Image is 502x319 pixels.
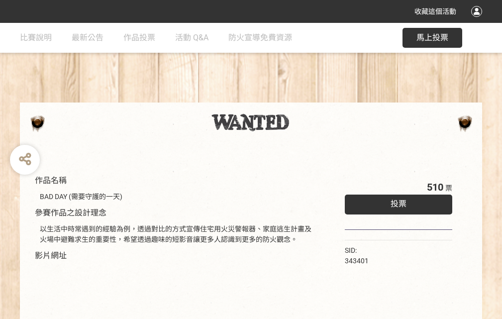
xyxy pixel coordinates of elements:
a: 比賽說明 [20,23,52,53]
a: 防火宣導免費資源 [228,23,292,53]
div: 以生活中時常遇到的經驗為例，透過對比的方式宣傳住宅用火災警報器、家庭逃生計畫及火場中避難求生的重要性，希望透過趣味的短影音讓更多人認識到更多的防火觀念。 [40,224,315,245]
span: 510 [427,181,443,193]
span: 投票 [391,199,406,209]
span: 票 [445,184,452,192]
a: 最新公告 [72,23,103,53]
span: 作品名稱 [35,176,67,185]
span: 作品投票 [123,33,155,42]
button: 馬上投票 [402,28,462,48]
span: 收藏這個活動 [414,7,456,15]
span: 馬上投票 [416,33,448,42]
div: BAD DAY (需要守護的一天) [40,192,315,202]
iframe: Facebook Share [371,245,421,255]
span: 比賽說明 [20,33,52,42]
span: 防火宣導免費資源 [228,33,292,42]
a: 作品投票 [123,23,155,53]
a: 活動 Q&A [175,23,208,53]
span: SID: 343401 [345,246,369,265]
span: 最新公告 [72,33,103,42]
span: 活動 Q&A [175,33,208,42]
span: 參賽作品之設計理念 [35,208,106,217]
span: 影片網址 [35,251,67,260]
